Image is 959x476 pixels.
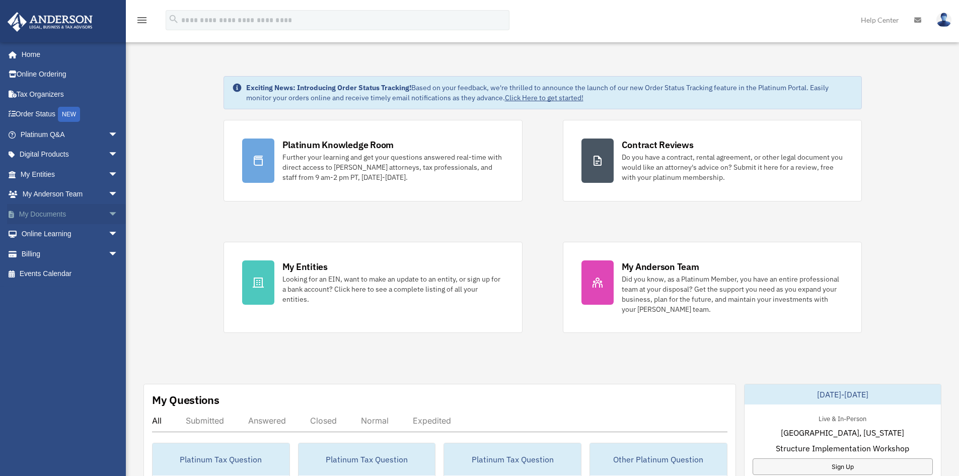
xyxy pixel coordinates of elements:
div: Contract Reviews [622,139,694,151]
span: arrow_drop_down [108,124,128,145]
span: [GEOGRAPHIC_DATA], [US_STATE] [781,427,904,439]
strong: Exciting News: Introducing Order Status Tracking! [246,83,411,92]
img: User Pic [936,13,951,27]
span: arrow_drop_down [108,184,128,205]
i: search [168,14,179,25]
a: Sign Up [753,458,933,475]
a: Platinum Knowledge Room Further your learning and get your questions answered real-time with dire... [224,120,523,201]
span: arrow_drop_down [108,164,128,185]
div: Further your learning and get your questions answered real-time with direct access to [PERSON_NAM... [282,152,504,182]
span: arrow_drop_down [108,145,128,165]
div: My Questions [152,392,219,407]
a: Platinum Q&Aarrow_drop_down [7,124,133,145]
div: My Entities [282,260,328,273]
div: Expedited [413,416,451,426]
div: Platinum Tax Question [299,443,435,475]
a: Tax Organizers [7,84,133,104]
a: Digital Productsarrow_drop_down [7,145,133,165]
a: Online Ordering [7,64,133,85]
div: Other Platinum Question [590,443,727,475]
a: My Entitiesarrow_drop_down [7,164,133,184]
span: arrow_drop_down [108,204,128,225]
span: Structure Implementation Workshop [776,442,909,454]
div: Platinum Tax Question [153,443,289,475]
div: Answered [248,416,286,426]
span: arrow_drop_down [108,224,128,245]
div: Submitted [186,416,224,426]
a: Online Learningarrow_drop_down [7,224,133,244]
div: Normal [361,416,389,426]
div: Closed [310,416,337,426]
a: Billingarrow_drop_down [7,244,133,264]
a: My Anderson Teamarrow_drop_down [7,184,133,205]
div: NEW [58,107,80,122]
a: My Anderson Team Did you know, as a Platinum Member, you have an entire professional team at your... [563,242,862,333]
a: Events Calendar [7,264,133,284]
div: Based on your feedback, we're thrilled to announce the launch of our new Order Status Tracking fe... [246,83,853,103]
div: Looking for an EIN, want to make an update to an entity, or sign up for a bank account? Click her... [282,274,504,304]
i: menu [136,14,148,26]
div: [DATE]-[DATE] [745,384,941,404]
div: Do you have a contract, rental agreement, or other legal document you would like an attorney's ad... [622,152,843,182]
a: My Documentsarrow_drop_down [7,204,133,224]
a: Order StatusNEW [7,104,133,125]
a: Click Here to get started! [505,93,583,102]
div: Live & In-Person [810,413,874,423]
div: All [152,416,162,426]
div: Did you know, as a Platinum Member, you have an entire professional team at your disposal? Get th... [622,274,843,314]
div: Platinum Tax Question [444,443,581,475]
a: Contract Reviews Do you have a contract, rental agreement, or other legal document you would like... [563,120,862,201]
img: Anderson Advisors Platinum Portal [5,12,96,32]
a: menu [136,18,148,26]
span: arrow_drop_down [108,244,128,264]
div: My Anderson Team [622,260,699,273]
div: Platinum Knowledge Room [282,139,394,151]
a: Home [7,44,128,64]
a: My Entities Looking for an EIN, want to make an update to an entity, or sign up for a bank accoun... [224,242,523,333]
